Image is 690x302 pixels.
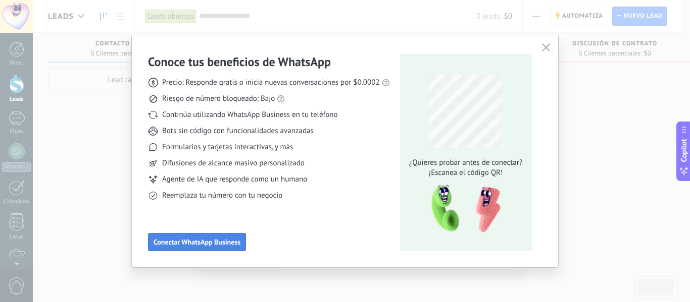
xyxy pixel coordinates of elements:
span: Continúa utilizando WhatsApp Business en tu teléfono [162,110,337,120]
span: ¿Quieres probar antes de conectar? [406,158,525,168]
span: Difusiones de alcance masivo personalizado [162,158,305,168]
span: Conectar WhatsApp Business [154,238,240,246]
span: Bots sin código con funcionalidades avanzadas [162,126,314,136]
span: Formularios y tarjetas interactivas, y más [162,142,293,152]
span: Copilot [679,139,689,162]
span: ¡Escanea el código QR! [406,168,525,178]
img: qr-pic-1x.png [423,182,503,236]
span: Reemplaza tu número con tu negocio [162,191,282,201]
span: Agente de IA que responde como un humano [162,174,307,185]
button: Conectar WhatsApp Business [148,233,246,251]
h3: Conoce tus beneficios de WhatsApp [148,54,331,70]
span: Riesgo de número bloqueado: Bajo [162,94,275,104]
span: Precio: Responde gratis o inicia nuevas conversaciones por $0.0002 [162,78,380,88]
